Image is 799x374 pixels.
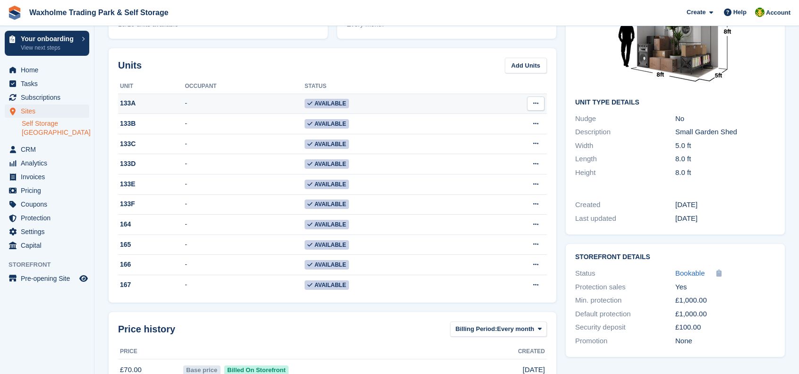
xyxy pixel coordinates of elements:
[21,239,77,252] span: Capital
[21,225,77,238] span: Settings
[21,35,77,42] p: Your onboarding
[305,119,349,129] span: Available
[21,77,77,90] span: Tasks
[21,198,77,211] span: Coupons
[305,159,349,169] span: Available
[118,260,185,270] div: 166
[575,167,675,178] div: Height
[185,235,305,255] td: -
[575,268,675,279] div: Status
[118,139,185,149] div: 133C
[118,240,185,250] div: 165
[497,324,535,334] span: Every month
[575,200,675,210] div: Created
[455,324,497,334] span: Billing Period:
[675,295,775,306] div: £1,000.00
[305,200,349,209] span: Available
[675,269,705,277] span: Bookable
[675,167,775,178] div: 8.0 ft
[185,94,305,114] td: -
[305,180,349,189] span: Available
[5,239,89,252] a: menu
[675,309,775,320] div: £1,000.00
[21,170,77,183] span: Invoices
[305,99,349,108] span: Available
[118,179,185,189] div: 133E
[575,213,675,224] div: Last updated
[675,268,705,279] a: Bookable
[21,104,77,118] span: Sites
[5,91,89,104] a: menu
[575,309,675,320] div: Default protection
[8,260,94,270] span: Storefront
[575,127,675,138] div: Description
[185,154,305,174] td: -
[755,8,765,17] img: Waxholme Self Storage
[21,157,77,170] span: Analytics
[5,77,89,90] a: menu
[185,275,305,295] td: -
[5,143,89,156] a: menu
[575,295,675,306] div: Min. protection
[675,282,775,293] div: Yes
[5,272,89,285] a: menu
[575,99,775,106] h2: Unit Type details
[687,8,705,17] span: Create
[5,198,89,211] a: menu
[118,219,185,229] div: 164
[78,273,89,284] a: Preview store
[575,253,775,261] h2: Storefront Details
[675,322,775,333] div: £100.00
[118,280,185,290] div: 167
[675,200,775,210] div: [DATE]
[305,79,472,94] th: Status
[305,220,349,229] span: Available
[5,157,89,170] a: menu
[766,8,790,17] span: Account
[675,154,775,165] div: 8.0 ft
[733,8,747,17] span: Help
[675,213,775,224] div: [DATE]
[575,140,675,151] div: Width
[118,322,175,336] span: Price history
[118,79,185,94] th: Unit
[305,280,349,290] span: Available
[5,31,89,56] a: Your onboarding View next steps
[118,58,142,72] h2: Units
[185,255,305,275] td: -
[5,170,89,183] a: menu
[185,134,305,154] td: -
[21,272,77,285] span: Pre-opening Site
[118,199,185,209] div: 133F
[118,159,185,169] div: 133D
[185,215,305,235] td: -
[21,184,77,197] span: Pricing
[575,154,675,165] div: Length
[5,104,89,118] a: menu
[22,119,89,137] a: Self Storage [GEOGRAPHIC_DATA]
[5,184,89,197] a: menu
[5,63,89,77] a: menu
[21,43,77,52] p: View next steps
[575,282,675,293] div: Protection sales
[675,336,775,347] div: None
[118,119,185,129] div: 133B
[5,211,89,225] a: menu
[21,91,77,104] span: Subscriptions
[118,344,181,359] th: Price
[305,260,349,270] span: Available
[25,5,172,20] a: Waxholme Trading Park & Self Storage
[185,114,305,134] td: -
[21,143,77,156] span: CRM
[185,194,305,215] td: -
[21,63,77,77] span: Home
[450,322,547,337] button: Billing Period: Every month
[575,113,675,124] div: Nudge
[675,113,775,124] div: No
[505,58,547,73] a: Add Units
[518,347,545,356] span: Created
[185,79,305,94] th: Occupant
[118,98,185,108] div: 133A
[305,139,349,149] span: Available
[675,127,775,138] div: Small Garden Shed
